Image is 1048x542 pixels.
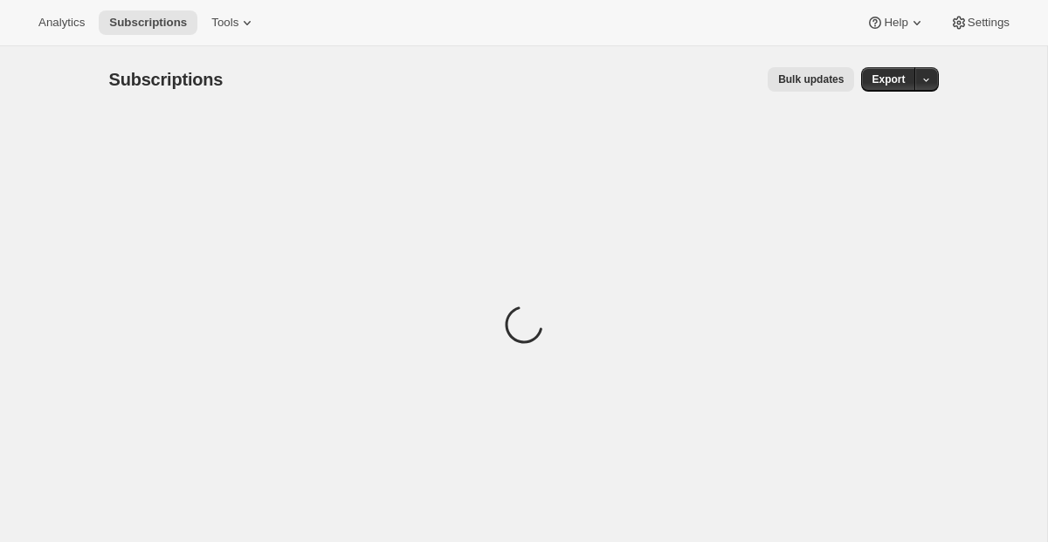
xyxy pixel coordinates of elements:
[940,10,1020,35] button: Settings
[856,10,935,35] button: Help
[861,67,915,92] button: Export
[38,16,85,30] span: Analytics
[768,67,854,92] button: Bulk updates
[109,16,187,30] span: Subscriptions
[211,16,238,30] span: Tools
[778,72,844,86] span: Bulk updates
[884,16,907,30] span: Help
[968,16,1010,30] span: Settings
[99,10,197,35] button: Subscriptions
[872,72,905,86] span: Export
[28,10,95,35] button: Analytics
[109,70,224,89] span: Subscriptions
[201,10,266,35] button: Tools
